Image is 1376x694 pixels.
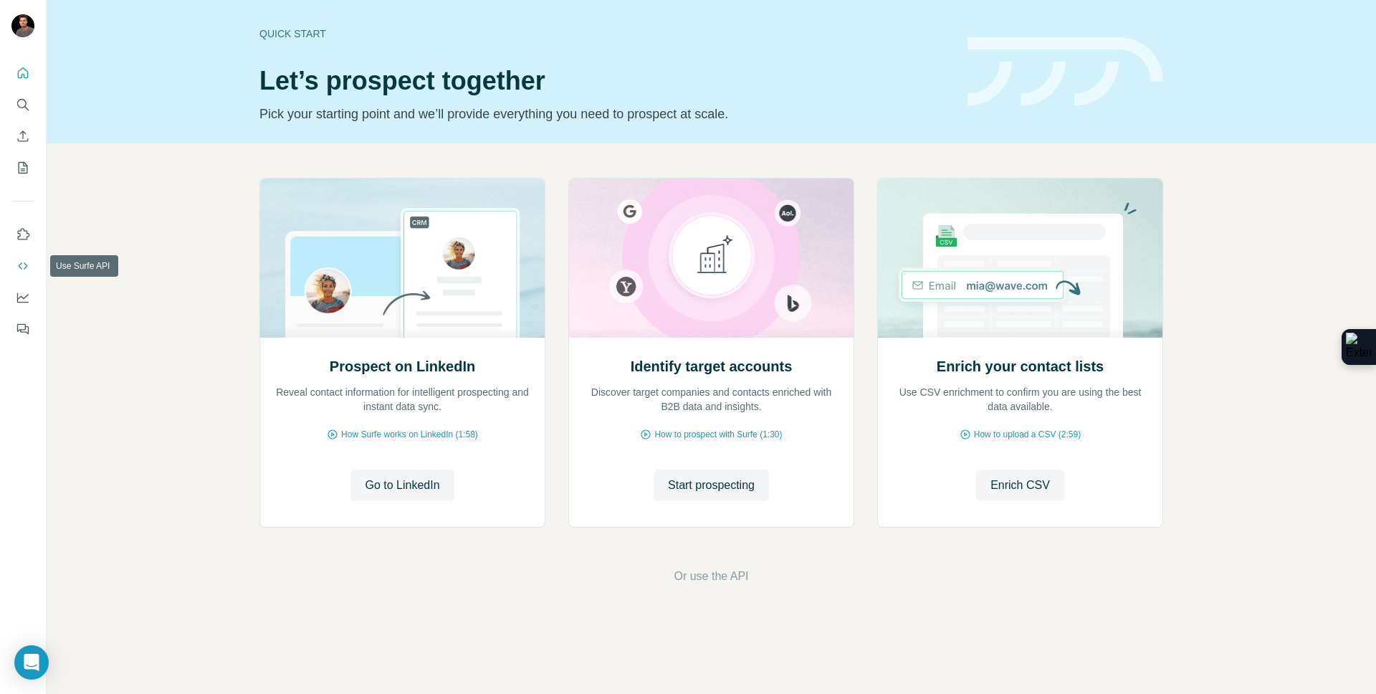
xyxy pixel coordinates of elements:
[11,222,34,247] button: Use Surfe on LinkedIn
[990,477,1050,494] span: Enrich CSV
[341,428,478,441] span: How Surfe works on LinkedIn (1:58)
[568,179,854,338] img: Identify target accounts
[11,14,34,37] img: Avatar
[330,356,475,376] h2: Prospect on LinkedIn
[631,356,793,376] h2: Identify target accounts
[11,285,34,310] button: Dashboard
[11,92,34,118] button: Search
[350,470,454,501] button: Go to LinkedIn
[11,123,34,149] button: Enrich CSV
[674,568,748,585] button: Or use the API
[976,470,1064,501] button: Enrich CSV
[892,385,1148,414] p: Use CSV enrichment to confirm you are using the best data available.
[11,60,34,86] button: Quick start
[259,27,950,41] div: Quick start
[259,67,950,95] h1: Let’s prospect together
[654,428,782,441] span: How to prospect with Surfe (1:30)
[937,356,1104,376] h2: Enrich your contact lists
[14,645,49,680] div: Open Intercom Messenger
[974,428,1081,441] span: How to upload a CSV (2:59)
[259,104,950,124] p: Pick your starting point and we’ll provide everything you need to prospect at scale.
[11,316,34,342] button: Feedback
[11,253,34,279] button: Use Surfe API
[583,385,839,414] p: Discover target companies and contacts enriched with B2B data and insights.
[668,477,755,494] span: Start prospecting
[877,179,1163,338] img: Enrich your contact lists
[11,155,34,181] button: My lists
[654,470,769,501] button: Start prospecting
[967,37,1163,107] img: banner
[259,179,545,338] img: Prospect on LinkedIn
[365,477,439,494] span: Go to LinkedIn
[274,385,530,414] p: Reveal contact information for intelligent prospecting and instant data sync.
[1346,333,1372,361] img: Extension Icon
